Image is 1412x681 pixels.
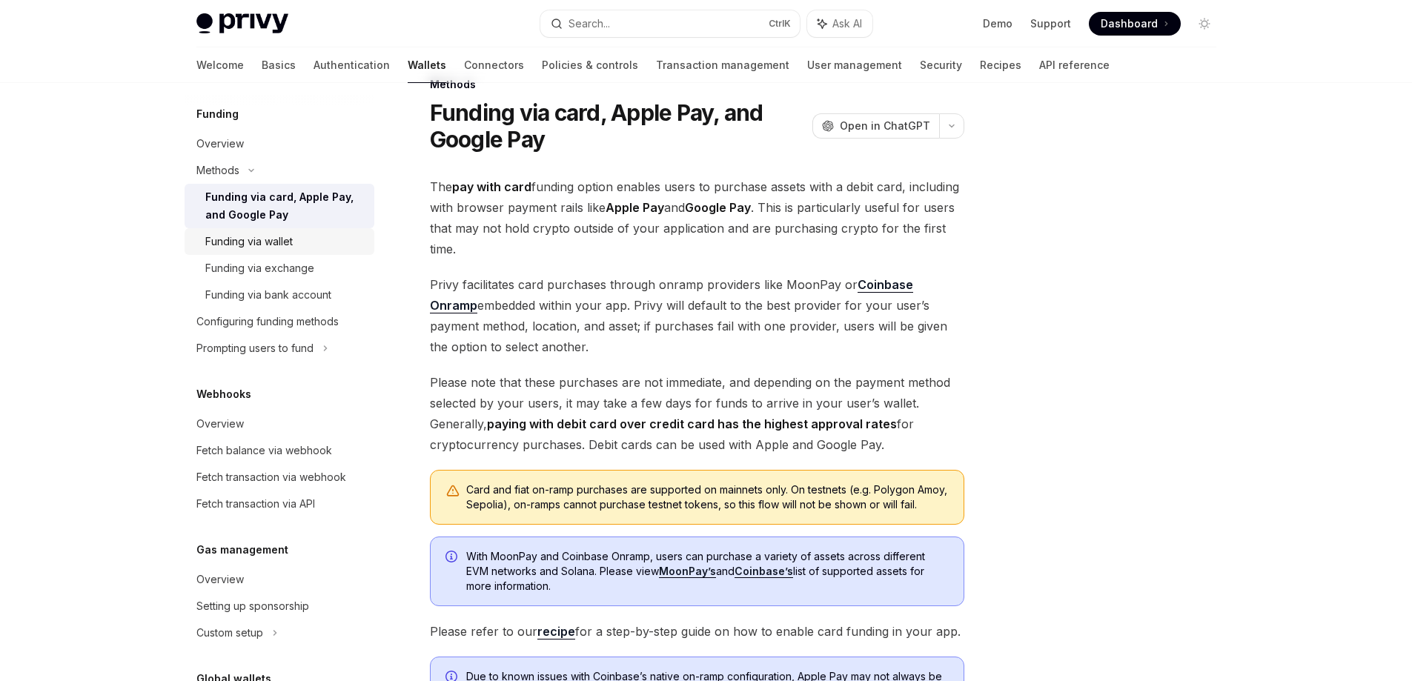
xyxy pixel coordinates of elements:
[185,566,374,593] a: Overview
[445,551,460,565] svg: Info
[196,339,314,357] div: Prompting users to fund
[466,482,949,512] div: Card and fiat on-ramp purchases are supported on mainnets only. On testnets (e.g. Polygon Amoy, S...
[685,200,751,215] strong: Google Pay
[1039,47,1110,83] a: API reference
[196,624,263,642] div: Custom setup
[205,188,365,224] div: Funding via card, Apple Pay, and Google Pay
[196,47,244,83] a: Welcome
[408,47,446,83] a: Wallets
[196,313,339,330] div: Configuring funding methods
[980,47,1021,83] a: Recipes
[196,162,239,179] div: Methods
[1089,12,1181,36] a: Dashboard
[983,16,1012,31] a: Demo
[196,415,244,433] div: Overview
[769,18,791,30] span: Ctrl K
[196,442,332,459] div: Fetch balance via webhook
[840,119,930,133] span: Open in ChatGPT
[1030,16,1071,31] a: Support
[196,105,239,123] h5: Funding
[1193,12,1216,36] button: Toggle dark mode
[185,130,374,157] a: Overview
[205,259,314,277] div: Funding via exchange
[185,255,374,282] a: Funding via exchange
[205,286,331,304] div: Funding via bank account
[540,10,800,37] button: Search...CtrlK
[196,468,346,486] div: Fetch transaction via webhook
[196,571,244,588] div: Overview
[735,565,793,578] a: Coinbase’s
[569,15,610,33] div: Search...
[185,437,374,464] a: Fetch balance via webhook
[196,597,309,615] div: Setting up sponsorship
[185,491,374,517] a: Fetch transaction via API
[487,416,897,431] strong: paying with debit card over credit card has the highest approval rates
[185,184,374,228] a: Funding via card, Apple Pay, and Google Pay
[1101,16,1158,31] span: Dashboard
[314,47,390,83] a: Authentication
[196,541,288,559] h5: Gas management
[452,179,531,194] strong: pay with card
[185,282,374,308] a: Funding via bank account
[807,10,872,37] button: Ask AI
[185,308,374,335] a: Configuring funding methods
[430,77,964,92] div: Methods
[205,233,293,250] div: Funding via wallet
[537,624,575,640] a: recipe
[812,113,939,139] button: Open in ChatGPT
[185,464,374,491] a: Fetch transaction via webhook
[920,47,962,83] a: Security
[430,372,964,455] span: Please note that these purchases are not immediate, and depending on the payment method selected ...
[542,47,638,83] a: Policies & controls
[466,549,949,594] span: With MoonPay and Coinbase Onramp, users can purchase a variety of assets across different EVM net...
[606,200,664,215] strong: Apple Pay
[430,99,806,153] h1: Funding via card, Apple Pay, and Google Pay
[656,47,789,83] a: Transaction management
[185,228,374,255] a: Funding via wallet
[185,593,374,619] a: Setting up sponsorship
[430,621,964,642] span: Please refer to our for a step-by-step guide on how to enable card funding in your app.
[430,274,964,357] span: Privy facilitates card purchases through onramp providers like MoonPay or embedded within your ap...
[430,176,964,259] span: The funding option enables users to purchase assets with a debit card, including with browser pay...
[832,16,862,31] span: Ask AI
[185,411,374,437] a: Overview
[196,385,251,403] h5: Webhooks
[445,484,460,499] svg: Warning
[196,495,315,513] div: Fetch transaction via API
[464,47,524,83] a: Connectors
[196,135,244,153] div: Overview
[262,47,296,83] a: Basics
[659,565,716,578] a: MoonPay’s
[196,13,288,34] img: light logo
[807,47,902,83] a: User management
